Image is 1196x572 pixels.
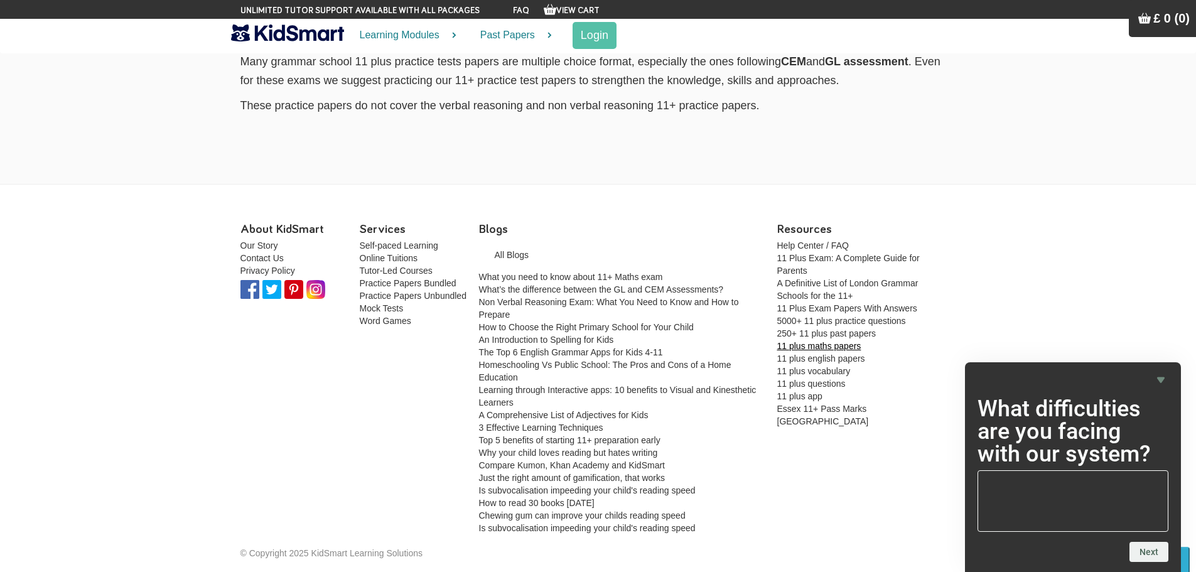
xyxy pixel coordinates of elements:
[360,240,438,251] a: Self-paced Learning
[777,303,917,313] a: 11 Plus Exam Papers With Answers
[240,253,284,263] a: Contact Us
[777,278,919,301] a: A Definitive List of London Grammar Schools for the 11+
[825,55,908,68] b: GL assessment
[479,347,663,357] a: The Top 6 English Grammar Apps for Kids 4-11
[240,547,423,559] div: © Copyright 2025 KidSmart Learning Solutions
[262,284,284,294] a: pinterest
[479,297,739,320] a: Non Verbal Reasoning Exam: What You Need to Know and How to Prepare
[306,284,328,294] a: instagram
[240,4,480,17] span: Unlimited tutor support available with all packages
[978,372,1168,562] div: What difficulties are you facing with our system?
[479,498,595,508] a: How to read 30 books [DATE]
[240,240,278,251] a: Our Story
[360,266,433,276] a: Tutor-Led Courses
[360,291,466,301] a: Practice Papers Unbundled
[479,284,724,294] a: What’s the difference between the GL and CEM Assessments?
[777,240,849,251] a: Help Center / FAQ
[777,328,876,338] a: 250+ 11 plus past papers
[777,391,822,401] a: 11 plus app
[360,316,411,326] a: Word Games
[360,253,418,263] a: Online Tuitions
[479,523,696,533] a: Is subvocalisation impeeding your child's reading speed
[479,423,603,433] a: 3 Effective Learning Techniques
[240,266,295,276] a: Privacy Policy
[479,360,731,382] a: Homeschooling Vs Public School: The Pros and Cons of a Home Education
[240,52,956,90] p: Many grammar school 11 plus practice tests papers are multiple choice format, especially the ones...
[777,353,865,364] a: 11 plus english papers
[1129,542,1168,562] button: Next question
[777,253,920,276] a: 11 Plus Exam: A Complete Guide for Parents
[777,222,947,236] h5: Resources
[240,96,956,115] p: These practice papers do not cover the verbal reasoning and non verbal reasoning 11+ practice pap...
[231,22,344,44] img: KidSmart logo
[781,55,806,68] b: CEM
[777,316,906,326] a: 5000+ 11 plus practice questions
[1153,11,1190,25] span: £ 0 (0)
[479,239,768,271] a: All Blogs
[262,280,281,299] img: pinterest
[479,222,768,236] h5: Blogs
[573,22,617,49] button: Login
[479,473,665,483] a: Just the right amount of gamification, that works
[479,410,649,420] a: A Comprehensive List of Adjectives for Kids
[777,404,867,414] a: Essex 11+ Pass Marks
[544,6,600,15] a: View Cart
[777,379,846,389] a: 11 plus questions
[479,435,660,445] a: Top 5 benefits of starting 11+ preparation early
[544,3,556,16] img: Your items in the shopping basket
[978,397,1168,465] h2: What difficulties are you facing with our system?
[240,280,259,299] img: facebook page
[777,366,851,376] a: 11 plus vocabulary
[978,470,1168,532] textarea: What difficulties are you facing with our system?
[479,322,694,332] a: How to Choose the Right Primary School for Your Child
[777,416,869,426] a: [GEOGRAPHIC_DATA]
[360,222,470,236] h5: Services
[240,284,262,294] a: facebook page
[360,278,456,288] a: Practice Papers Bundled
[284,280,303,299] img: twitter
[306,280,325,299] img: instagram
[360,303,404,313] a: Mock Tests
[1138,12,1151,24] img: Your items in the shopping basket
[240,222,350,236] h5: About KidSmart
[479,510,686,521] a: Chewing gum can improve your childs reading speed
[479,448,658,458] a: Why your child loves reading but hates writing
[1153,372,1168,387] button: Hide survey
[479,272,663,282] a: What you need to know about 11+ Maths exam
[479,485,696,495] a: Is subvocalisation impeeding your child's reading speed
[479,335,614,345] a: An Introduction to Spelling for Kids
[344,19,465,52] a: Learning Modules
[777,341,861,351] a: 11 plus maths papers
[513,6,529,15] a: FAQ
[465,19,560,52] a: Past Papers
[479,460,665,470] a: Compare Kumon, Khan Academy and KidSmart
[479,385,757,407] a: Learning through Interactive apps: 10 benefits to Visual and Kinesthetic Learners
[284,284,306,294] a: twitter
